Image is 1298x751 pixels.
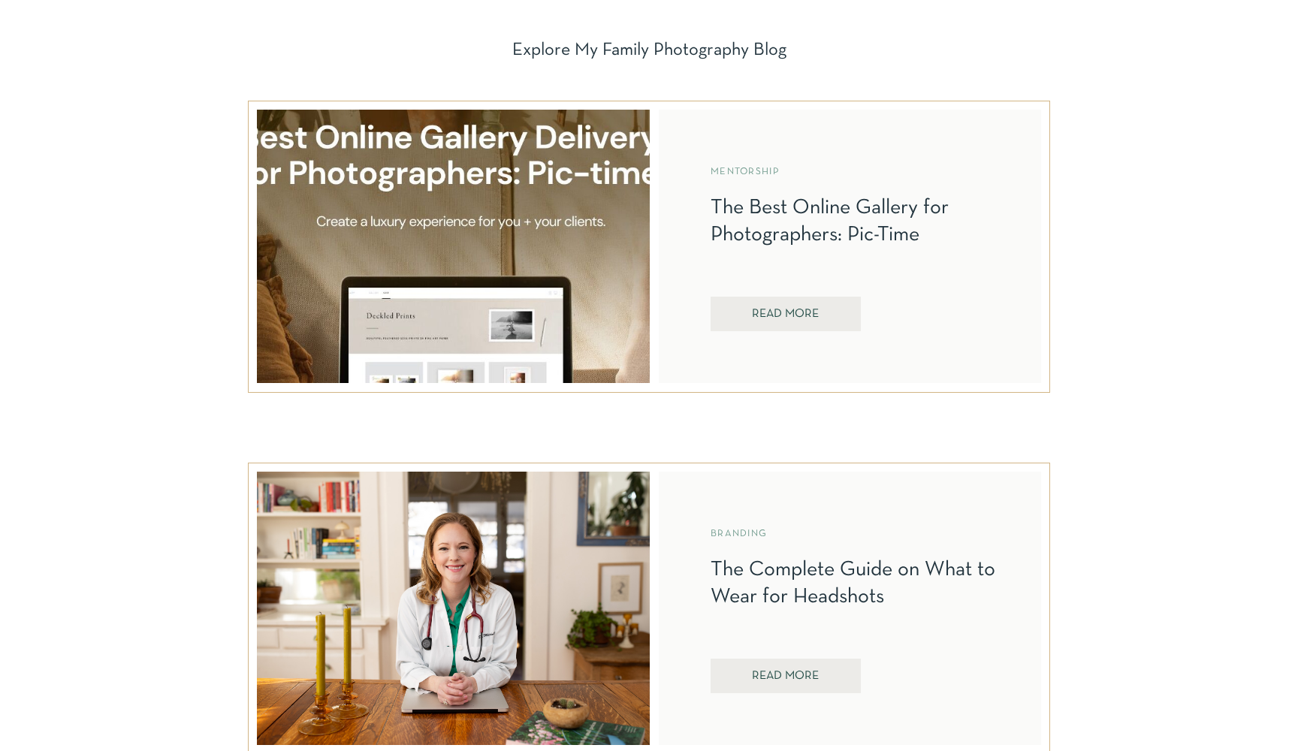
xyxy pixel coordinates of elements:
[711,198,949,245] a: The Best Online Gallery for Photographers: Pic-Time
[505,39,793,60] h1: Explore My Family Photography Blog
[732,308,839,322] a: REad More
[711,560,995,607] a: The Complete Guide on What to Wear for Headshots
[711,167,780,176] a: Mentorship
[711,529,767,538] a: Branding
[732,670,839,684] a: REad More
